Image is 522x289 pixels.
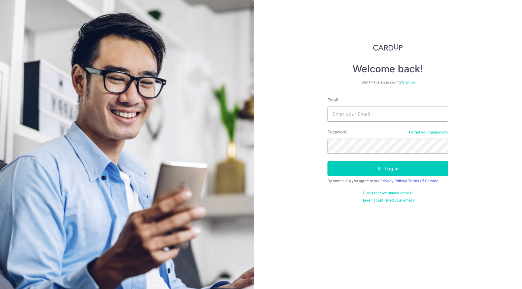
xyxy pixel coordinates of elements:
[327,129,347,135] label: Password
[402,80,415,84] a: Sign up
[408,179,438,183] a: Terms Of Service
[327,63,448,75] h4: Welcome back!
[373,44,403,51] img: CardUp Logo
[327,179,448,183] div: By continuing you agree to our &
[361,198,414,203] a: Haven't confirmed your email?
[409,130,448,135] a: Forgot your password?
[327,107,448,122] input: Enter your Email
[363,191,413,195] a: Didn't receive unlock details?
[327,97,338,103] label: Email
[380,179,405,183] a: Privacy Policy
[327,80,448,85] div: Don’t have an account?
[327,161,448,176] button: Log in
